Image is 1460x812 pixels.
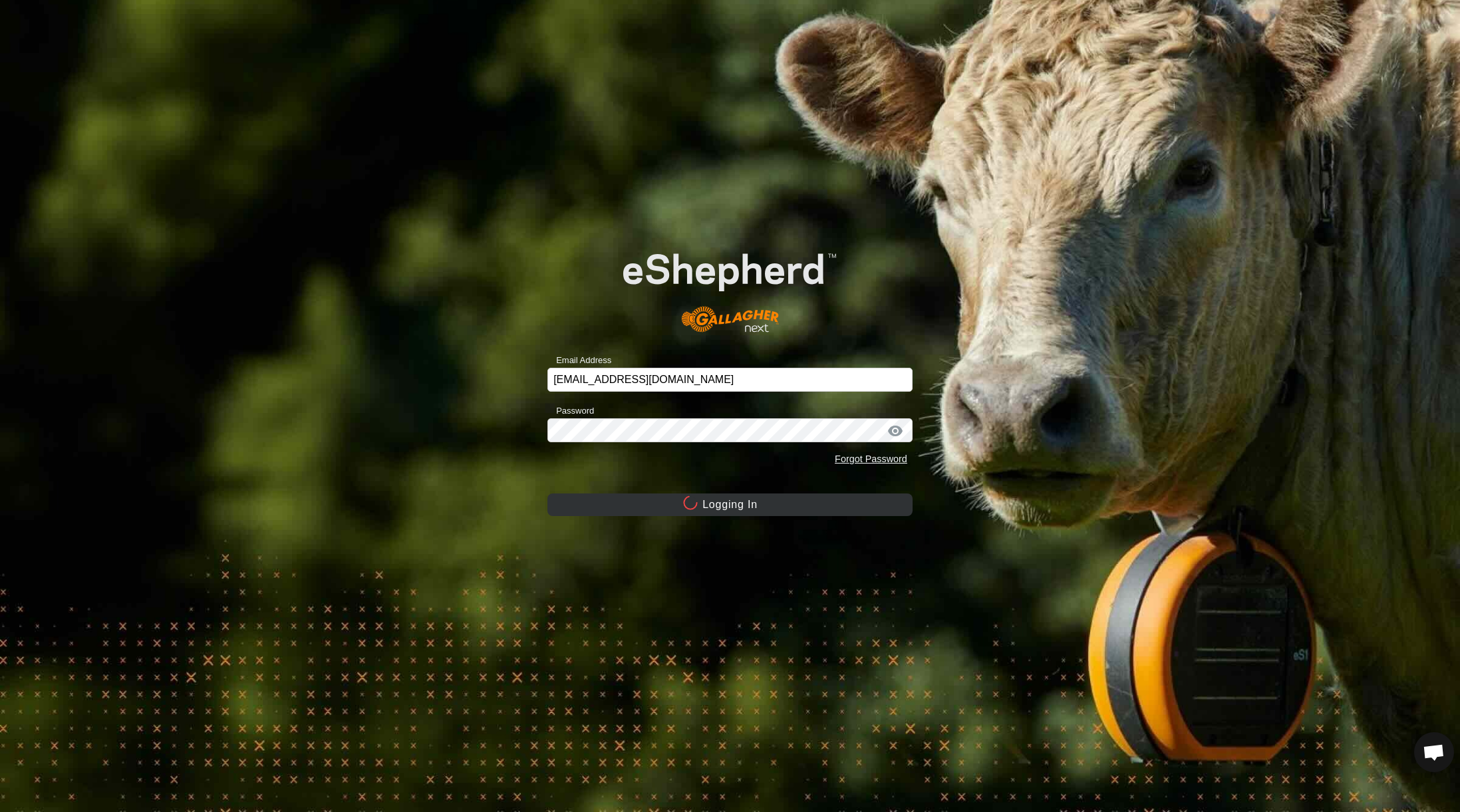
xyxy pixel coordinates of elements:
[835,454,907,464] a: Forgot Password
[547,354,611,367] label: Email Address
[547,493,913,516] button: Logging In
[1414,732,1454,772] div: Open chat
[547,404,594,418] label: Password
[584,223,876,347] img: E-shepherd Logo
[547,368,913,392] input: Email Address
